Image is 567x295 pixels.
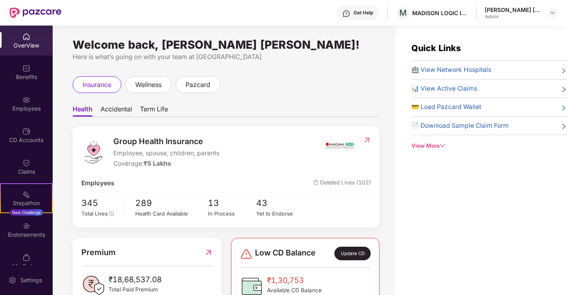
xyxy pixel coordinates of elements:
span: ₹1,30,753 [267,274,322,286]
div: New Challenge [10,209,43,216]
div: MADISON LOGIC INDIA PRIVATE LIMITED [412,9,468,17]
img: svg+xml;base64,PHN2ZyB4bWxucz0iaHR0cDovL3d3dy53My5vcmcvMjAwMC9zdmciIHdpZHRoPSIyMSIgaGVpZ2h0PSIyMC... [22,190,30,198]
span: Group Health Insurance [113,135,219,148]
span: ₹5 Lakhs [144,160,171,167]
span: pazcard [186,80,210,90]
span: Deleted Lives (102) [313,178,371,188]
img: RedirectIcon [363,136,371,144]
span: Quick Links [411,43,461,53]
img: svg+xml;base64,PHN2ZyBpZD0iRW5kb3JzZW1lbnRzIiB4bWxucz0iaHR0cDovL3d3dy53My5vcmcvMjAwMC9zdmciIHdpZH... [22,222,30,230]
div: Health Card Available [135,210,208,218]
img: svg+xml;base64,PHN2ZyBpZD0iQ2xhaW0iIHhtbG5zPSJodHRwOi8vd3d3LnczLm9yZy8yMDAwL3N2ZyIgd2lkdGg9IjIwIi... [22,159,30,167]
img: insurerIcon [325,135,355,155]
span: 🏥 View Network Hospitals [411,65,491,75]
div: Stepathon [1,199,52,207]
span: Low CD Balance [255,247,316,260]
span: Health [73,105,93,117]
span: 📊 View Active Claims [411,84,477,94]
span: Total Paid Premium [109,285,162,294]
div: Admin [485,14,541,20]
span: ₹18,68,537.08 [109,273,162,285]
img: svg+xml;base64,PHN2ZyBpZD0iRGFuZ2VyLTMyeDMyIiB4bWxucz0iaHR0cDovL3d3dy53My5vcmcvMjAwMC9zdmciIHdpZH... [240,247,253,260]
span: right [561,85,567,94]
span: Employees [81,178,115,188]
span: 📄 Download Sample Claim Form [411,121,509,131]
span: Term Life [140,105,168,117]
img: svg+xml;base64,PHN2ZyBpZD0iTXlfT3JkZXJzIiBkYXRhLW5hbWU9Ik15IE9yZGVycyIgeG1sbnM9Imh0dHA6Ly93d3cudz... [22,253,30,261]
img: svg+xml;base64,PHN2ZyBpZD0iSGVscC0zMngzMiIgeG1sbnM9Imh0dHA6Ly93d3cudzMub3JnLzIwMDAvc3ZnIiB3aWR0aD... [342,10,350,18]
img: svg+xml;base64,PHN2ZyBpZD0iQ0RfQWNjb3VudHMiIGRhdGEtbmFtZT0iQ0QgQWNjb3VudHMiIHhtbG5zPSJodHRwOi8vd3... [22,127,30,135]
div: Settings [18,276,44,284]
img: svg+xml;base64,PHN2ZyBpZD0iRHJvcGRvd24tMzJ4MzIiIHhtbG5zPSJodHRwOi8vd3d3LnczLm9yZy8yMDAwL3N2ZyIgd2... [549,10,556,16]
span: down [440,143,445,148]
span: wellness [135,80,162,90]
img: logo [81,140,105,164]
span: 13 [208,196,256,210]
span: 43 [256,196,304,210]
span: M [399,8,407,18]
div: Here is what’s going on with your team at [GEOGRAPHIC_DATA] [73,52,379,62]
img: svg+xml;base64,PHN2ZyBpZD0iRW1wbG95ZWVzIiB4bWxucz0iaHR0cDovL3d3dy53My5vcmcvMjAwMC9zdmciIHdpZHRoPS... [22,96,30,104]
span: right [561,123,567,131]
img: svg+xml;base64,PHN2ZyBpZD0iU2V0dGluZy0yMHgyMCIgeG1sbnM9Imh0dHA6Ly93d3cudzMub3JnLzIwMDAvc3ZnIiB3aW... [8,276,16,284]
span: right [561,67,567,75]
div: Yet to Endorse [256,210,304,218]
div: Welcome back, [PERSON_NAME] [PERSON_NAME]! [73,42,379,48]
img: RedirectIcon [204,246,213,259]
span: Employee, spouse, children, parents [113,148,219,158]
span: 289 [135,196,208,210]
div: Update CD [334,247,370,260]
span: Accidental [101,105,132,117]
span: 345 [81,196,118,210]
img: svg+xml;base64,PHN2ZyBpZD0iQmVuZWZpdHMiIHhtbG5zPSJodHRwOi8vd3d3LnczLm9yZy8yMDAwL3N2ZyIgd2lkdGg9Ij... [22,64,30,72]
span: right [561,104,567,112]
img: deleteIcon [313,180,318,185]
span: Premium [81,246,116,259]
span: Total Lives [81,210,108,217]
div: View More [411,142,567,150]
span: Available CD Balance [267,286,322,295]
span: info-circle [109,212,114,216]
img: svg+xml;base64,PHN2ZyBpZD0iSG9tZSIgeG1sbnM9Imh0dHA6Ly93d3cudzMub3JnLzIwMDAvc3ZnIiB3aWR0aD0iMjAiIG... [22,33,30,41]
span: 💳 Load Pazcard Wallet [411,102,481,112]
div: Get Help [354,10,373,16]
span: insurance [83,80,111,90]
div: [PERSON_NAME] [PERSON_NAME] [485,6,541,14]
div: Coverage: [113,159,219,169]
div: In Process [208,210,256,218]
img: New Pazcare Logo [10,8,61,18]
